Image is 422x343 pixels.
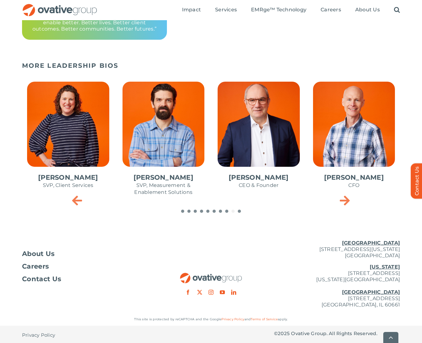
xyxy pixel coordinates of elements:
a: Services [215,7,237,14]
p: [STREET_ADDRESS][US_STATE] [GEOGRAPHIC_DATA] [274,240,400,259]
span: Go to slide 3 [194,210,197,213]
a: OG_Full_horizontal_RGB [22,3,98,9]
a: instagram [208,290,214,295]
div: Next slide [337,192,353,208]
a: Impact [182,7,201,14]
span: Careers [321,7,341,13]
a: Contact Us [22,276,148,282]
span: About Us [355,7,380,13]
p: © Ovative Group. All Rights Reserved. [274,330,400,337]
div: 1 / 10 [213,77,305,200]
span: Services [215,7,237,13]
a: twitter [197,290,202,295]
span: Privacy Policy [22,332,55,338]
a: Search [394,7,400,14]
div: 10 / 10 [117,77,210,207]
div: Previous slide [69,192,85,208]
span: Go to slide 9 [231,210,235,213]
p: [STREET_ADDRESS] [US_STATE][GEOGRAPHIC_DATA] [STREET_ADDRESS] [GEOGRAPHIC_DATA], IL 60661 [274,264,400,308]
u: [GEOGRAPHIC_DATA] [342,240,400,246]
a: linkedin [231,290,236,295]
span: Contact Us [22,276,61,282]
div: 9 / 10 [22,77,114,200]
span: Impact [182,7,201,13]
a: Terms of Service [251,317,278,321]
h5: MORE LEADERSHIP BIOS [22,62,400,69]
nav: Footer Menu [22,251,148,282]
span: Go to slide 2 [187,210,191,213]
span: Go to slide 1 [181,210,184,213]
a: facebook [185,290,191,295]
span: Go to slide 6 [213,210,216,213]
span: Go to slide 5 [206,210,209,213]
span: Go to slide 4 [200,210,203,213]
span: About Us [22,251,55,257]
span: 2025 [278,330,290,336]
span: Careers [22,263,49,270]
u: [GEOGRAPHIC_DATA] [342,289,400,295]
p: This site is protected by reCAPTCHA and the Google and apply. [22,316,400,323]
a: OG_Full_horizontal_RGB [180,272,242,278]
a: About Us [22,251,148,257]
a: Careers [22,263,148,270]
span: Go to slide 7 [219,210,222,213]
div: 2 / 10 [308,77,400,200]
u: [US_STATE] [370,264,400,270]
a: Privacy Policy [221,317,244,321]
a: About Us [355,7,380,14]
a: EMRge™ Technology [251,7,306,14]
a: youtube [220,290,225,295]
span: Go to slide 10 [238,210,241,213]
a: Careers [321,7,341,14]
span: EMRge™ Technology [251,7,306,13]
span: Go to slide 8 [225,210,228,213]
